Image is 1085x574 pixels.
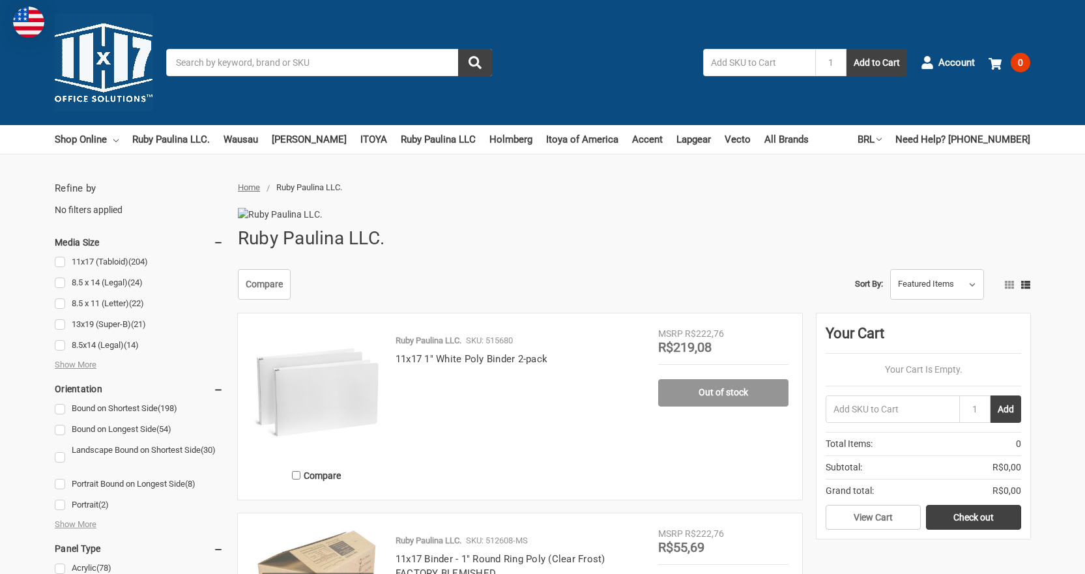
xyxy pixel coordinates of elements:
[55,541,224,556] h5: Panel Type
[55,295,224,313] a: 8.5 x 11 (Letter)
[989,46,1030,79] a: 0
[276,182,342,192] span: Ruby Paulina LLC.
[921,46,975,79] a: Account
[466,334,513,347] p: SKU: 515680
[685,528,724,539] span: R$222,76
[658,539,704,555] span: R$55,69
[855,274,883,294] label: Sort By:
[703,49,815,76] input: Add SKU to Cart
[238,269,291,300] a: Compare
[396,353,547,365] a: 11x17 1" White Poly Binder 2-pack
[846,49,907,76] button: Add to Cart
[466,534,528,547] p: SKU: 512608-MS
[55,253,224,271] a: 11x17 (Tabloid)
[55,274,224,292] a: 8.5 x 14 (Legal)
[826,505,921,530] a: View Cart
[658,339,712,355] span: R$219,08
[658,327,683,341] div: MSRP
[55,235,224,250] h5: Media Size
[396,534,461,547] p: Ruby Paulina LLC.
[131,319,146,329] span: (21)
[201,445,216,455] span: (30)
[938,55,975,70] span: Account
[685,328,724,339] span: R$222,76
[55,421,224,438] a: Bound on Longest Side
[658,379,788,407] a: Out of stock
[826,437,873,451] span: Total Items:
[55,476,224,493] a: Portrait Bound on Longest Side
[238,222,384,255] h1: Ruby Paulina LLC.
[55,442,224,472] a: Landscape Bound on Shortest Side
[658,527,683,541] div: MSRP
[158,403,177,413] span: (198)
[926,505,1021,530] a: Check out
[992,461,1021,474] span: R$0,00
[360,125,387,154] a: ITOYA
[55,181,224,216] div: No filters applied
[895,125,1030,154] a: Need Help? [PHONE_NUMBER]
[252,327,382,457] img: 11x17 1" White Poly Binder 2-pack
[55,358,96,371] span: Show More
[55,316,224,334] a: 13x19 (Super-B)
[992,484,1021,498] span: R$0,00
[292,471,300,480] input: Compare
[826,461,862,474] span: Subtotal:
[1016,437,1021,451] span: 0
[166,49,492,76] input: Search by keyword, brand or SKU
[98,500,109,509] span: (2)
[272,125,347,154] a: [PERSON_NAME]
[977,539,1085,574] iframe: Google Customer Reviews
[55,400,224,418] a: Bound on Shortest Side
[826,363,1021,377] p: Your Cart Is Empty.
[826,323,1021,354] div: Your Cart
[401,125,476,154] a: Ruby Paulina LLC
[55,518,96,531] span: Show More
[55,496,224,514] a: Portrait
[128,278,143,287] span: (24)
[252,465,382,486] label: Compare
[858,125,882,154] a: BRL
[632,125,663,154] a: Accent
[764,125,809,154] a: All Brands
[128,257,148,266] span: (204)
[129,298,144,308] span: (22)
[826,395,959,423] input: Add SKU to Cart
[156,424,171,434] span: (54)
[546,125,618,154] a: Itoya of America
[238,182,260,192] a: Home
[1011,53,1030,72] span: 0
[55,125,119,154] a: Shop Online
[124,340,139,350] span: (14)
[96,563,111,573] span: (78)
[826,484,874,498] span: Grand total:
[55,381,224,397] h5: Orientation
[132,125,210,154] a: Ruby Paulina LLC.
[991,395,1021,423] button: Add
[55,181,224,196] h5: Refine by
[238,208,362,222] img: Ruby Paulina LLC.
[224,125,258,154] a: Wausau
[396,334,461,347] p: Ruby Paulina LLC.
[489,125,532,154] a: Holmberg
[55,337,224,354] a: 8.5x14 (Legal)
[185,479,195,489] span: (8)
[13,7,44,38] img: duty and tax information for United States
[55,14,152,111] img: 11x17.com
[725,125,751,154] a: Vecto
[676,125,711,154] a: Lapgear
